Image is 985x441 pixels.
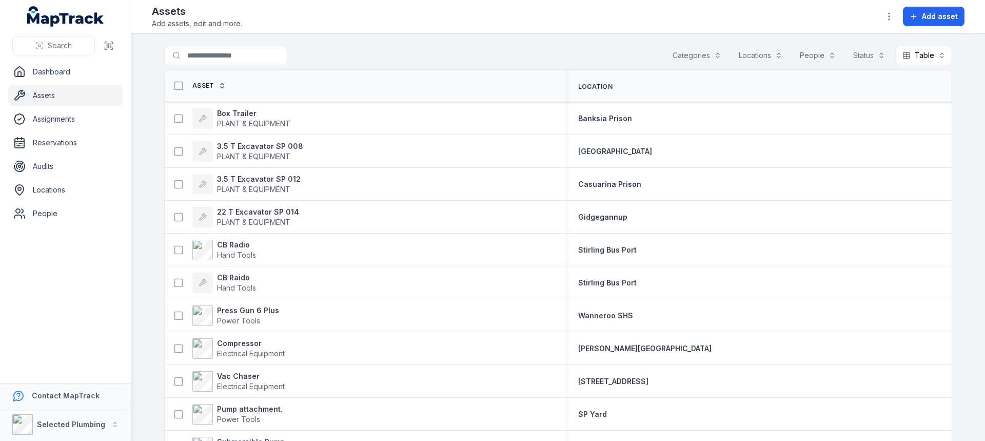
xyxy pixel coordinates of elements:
[192,141,303,162] a: 3.5 T Excavator SP 008PLANT & EQUIPMENT
[732,46,789,65] button: Locations
[217,240,256,250] strong: CB Radio
[217,119,290,128] span: PLANT & EQUIPMENT
[8,109,123,129] a: Assignments
[217,273,256,283] strong: CB Raido
[578,147,652,156] span: [GEOGRAPHIC_DATA]
[27,6,104,27] a: MapTrack
[578,410,607,418] span: SP Yard
[578,212,627,222] a: Gidgegannup
[8,180,123,200] a: Locations
[192,82,226,90] a: Asset
[217,207,299,217] strong: 22 T Excavator SP 014
[217,152,290,161] span: PLANT & EQUIPMENT
[578,213,627,221] span: Gidgegannup
[217,108,290,119] strong: Box Trailer
[217,283,256,292] span: Hand Tools
[8,203,123,224] a: People
[217,349,285,358] span: Electrical Equipment
[217,338,285,349] strong: Compressor
[192,404,283,425] a: Pump attachment.Power Tools
[666,46,728,65] button: Categories
[217,141,303,151] strong: 3.5 T Excavator SP 008
[922,11,958,22] span: Add asset
[217,404,283,414] strong: Pump attachment.
[32,391,100,400] strong: Contact MapTrack
[578,179,641,189] a: Casuarina Prison
[217,382,285,391] span: Electrical Equipment
[578,311,633,320] span: Wanneroo SHS
[48,41,72,51] span: Search
[192,207,299,227] a: 22 T Excavator SP 014PLANT & EQUIPMENT
[578,245,637,254] span: Stirling Bus Port
[578,311,633,321] a: Wanneroo SHS
[578,377,648,386] span: [STREET_ADDRESS]
[846,46,892,65] button: Status
[152,18,242,29] span: Add assets, edit and more.
[896,46,952,65] button: Table
[192,338,285,359] a: CompressorElectrical Equipment
[217,415,260,424] span: Power Tools
[578,376,648,387] a: [STREET_ADDRESS]
[217,305,279,316] strong: Press Gun 6 Plus
[578,114,632,123] span: Banksia Prison
[578,343,712,354] a: [PERSON_NAME][GEOGRAPHIC_DATA]
[578,344,712,353] span: [PERSON_NAME][GEOGRAPHIC_DATA]
[217,185,290,194] span: PLANT & EQUIPMENT
[578,278,637,288] a: Stirling Bus Port
[217,371,285,381] strong: Vac Chaser
[192,305,279,326] a: Press Gun 6 PlusPower Tools
[12,36,95,55] button: Search
[192,108,290,129] a: Box TrailerPLANT & EQUIPMENT
[192,371,285,392] a: Vac ChaserElectrical Equipment
[578,409,607,419] a: SP Yard
[8,132,123,153] a: Reservations
[8,62,123,82] a: Dashboard
[217,218,290,226] span: PLANT & EQUIPMENT
[37,420,105,429] strong: Selected Plumbing
[578,113,632,124] a: Banksia Prison
[793,46,842,65] button: People
[192,273,256,293] a: CB RaidoHand Tools
[578,278,637,287] span: Stirling Bus Port
[578,83,613,91] span: Location
[192,82,214,90] span: Asset
[8,156,123,177] a: Audits
[903,7,964,26] button: Add asset
[578,245,637,255] a: Stirling Bus Port
[8,85,123,106] a: Assets
[578,146,652,157] a: [GEOGRAPHIC_DATA]
[217,251,256,259] span: Hand Tools
[192,174,301,195] a: 3.5 T Excavator SP 012PLANT & EQUIPMENT
[152,4,242,18] h2: Assets
[192,240,256,260] a: CB RadioHand Tools
[217,316,260,325] span: Power Tools
[578,180,641,188] span: Casuarina Prison
[217,174,301,184] strong: 3.5 T Excavator SP 012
